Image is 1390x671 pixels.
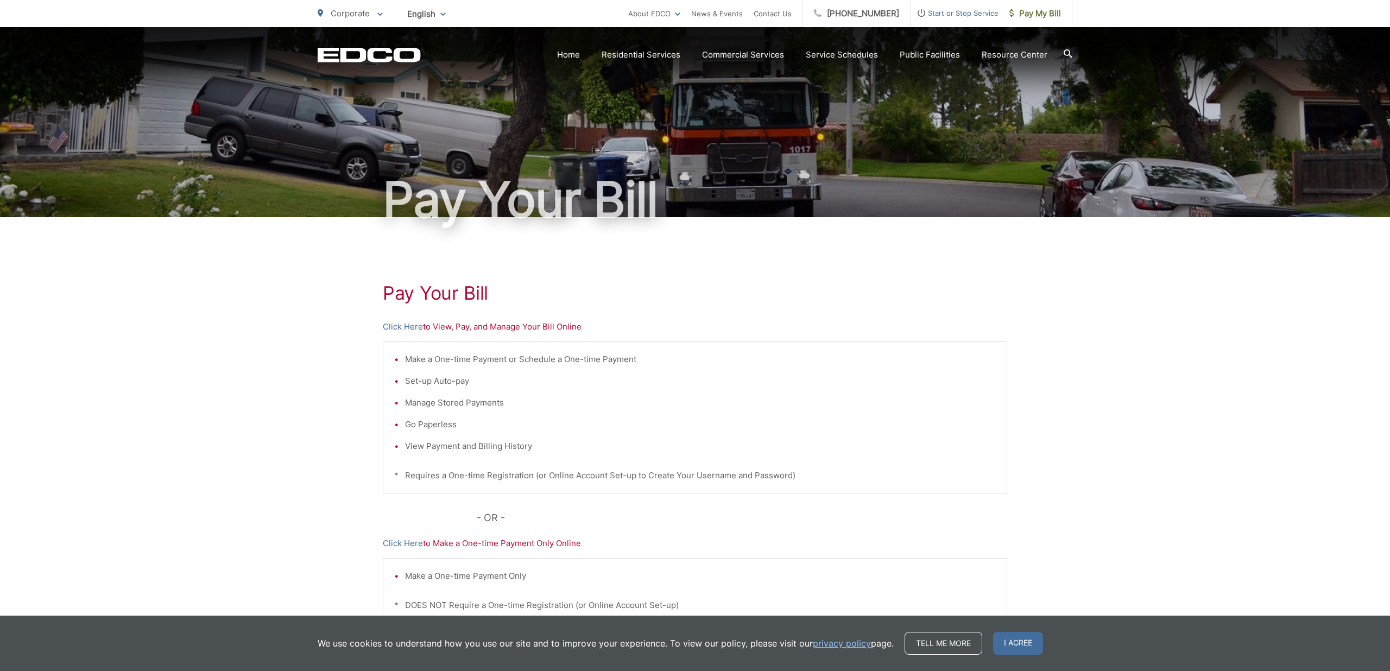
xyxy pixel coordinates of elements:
a: Resource Center [982,48,1047,61]
li: Manage Stored Payments [405,396,996,409]
p: * DOES NOT Require a One-time Registration (or Online Account Set-up) [394,599,996,612]
h1: Pay Your Bill [318,173,1072,227]
p: to View, Pay, and Manage Your Bill Online [383,320,1007,333]
p: * Requires a One-time Registration (or Online Account Set-up to Create Your Username and Password) [394,469,996,482]
a: Click Here [383,537,423,550]
span: Corporate [331,8,370,18]
span: Pay My Bill [1009,7,1061,20]
a: Home [557,48,580,61]
a: Commercial Services [702,48,784,61]
li: Make a One-time Payment or Schedule a One-time Payment [405,353,996,366]
li: Set-up Auto-pay [405,375,996,388]
a: Public Facilities [900,48,960,61]
a: EDCD logo. Return to the homepage. [318,47,421,62]
h1: Pay Your Bill [383,282,1007,304]
a: Contact Us [754,7,792,20]
a: Click Here [383,320,423,333]
span: English [399,4,454,23]
li: Go Paperless [405,418,996,431]
a: Service Schedules [806,48,878,61]
span: I agree [993,632,1043,655]
li: View Payment and Billing History [405,440,996,453]
p: - OR - [477,510,1008,526]
a: privacy policy [813,637,871,650]
a: Tell me more [905,632,982,655]
li: Make a One-time Payment Only [405,569,996,583]
a: Residential Services [602,48,680,61]
a: About EDCO [628,7,680,20]
p: We use cookies to understand how you use our site and to improve your experience. To view our pol... [318,637,894,650]
a: News & Events [691,7,743,20]
p: to Make a One-time Payment Only Online [383,537,1007,550]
